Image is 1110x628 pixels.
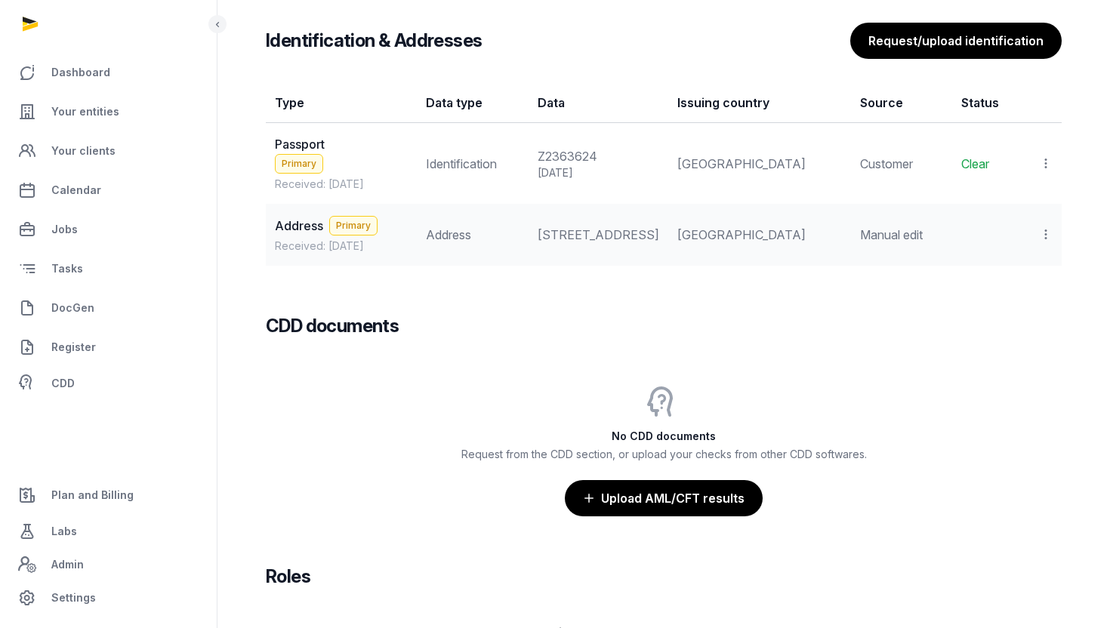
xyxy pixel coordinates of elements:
span: Calendar [51,181,101,199]
button: Upload AML/CFT results [565,480,763,516]
a: Tasks [12,251,205,287]
span: Plan and Billing [51,486,134,504]
td: Manual edit [851,204,952,266]
a: Settings [12,580,205,616]
th: Data [529,83,668,123]
span: CDD [51,374,75,392]
span: Primary [275,154,323,174]
h3: CDD documents [266,314,399,338]
div: Customer [860,155,943,173]
a: Your clients [12,133,205,169]
button: Request/upload identification [850,23,1062,59]
span: Dashboard [51,63,110,82]
a: Plan and Billing [12,477,205,513]
th: Data type [417,83,529,123]
span: Clear [961,156,989,171]
span: Address [275,218,323,233]
th: Source [851,83,952,123]
a: Register [12,329,205,365]
span: Admin [51,556,84,574]
span: Register [51,338,96,356]
span: DocGen [51,299,94,317]
h3: Roles [266,565,310,589]
span: Labs [51,522,77,540]
td: Address [417,204,529,266]
span: Your clients [51,142,116,160]
a: DocGen [12,290,205,326]
span: Your entities [51,103,119,121]
span: Tasks [51,260,83,278]
span: Passport [275,137,325,152]
a: CDD [12,368,205,399]
span: Primary [329,216,378,235]
a: Your entities [12,94,205,130]
div: Z2363624 [538,147,659,165]
span: Received: [DATE] [275,177,408,192]
td: [GEOGRAPHIC_DATA] [668,123,852,205]
p: Request from the CDD section, or upload your checks from other CDD softwares. [266,447,1062,462]
th: Type [266,83,417,123]
div: [STREET_ADDRESS] [538,226,659,244]
h3: Identification & Addresses [266,29,482,53]
div: [DATE] [538,165,659,180]
span: Jobs [51,220,78,239]
h3: No CDD documents [266,429,1062,444]
a: Calendar [12,172,205,208]
a: Jobs [12,211,205,248]
a: Labs [12,513,205,549]
td: [GEOGRAPHIC_DATA] [668,204,852,266]
div: Received: [DATE] [275,239,408,254]
th: Issuing country [668,83,852,123]
td: Identification [417,123,529,205]
a: Admin [12,549,205,580]
span: Settings [51,589,96,607]
th: Status [952,83,1022,123]
a: Dashboard [12,54,205,91]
